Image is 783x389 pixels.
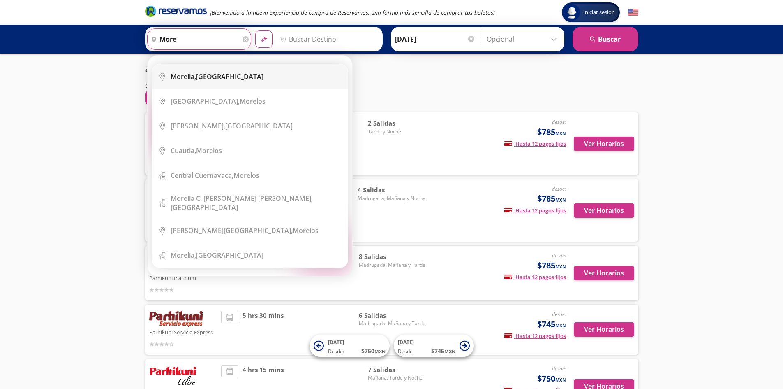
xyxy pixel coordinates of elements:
[310,335,390,357] button: [DATE]Desde:$750MXN
[328,348,344,355] span: Desde:
[574,203,634,218] button: Ver Horarios
[149,311,203,327] img: Parhikuni Servicio Express
[368,128,425,135] span: Tarde y Noche
[580,8,618,16] span: Iniciar sesión
[573,27,638,51] button: Buscar
[148,29,240,49] input: Buscar Origen
[149,365,197,386] img: Parhikuni Ultra
[552,252,566,259] em: desde:
[552,185,566,192] em: desde:
[171,146,222,155] div: Morelos
[504,207,566,214] span: Hasta 12 pagos fijos
[574,266,634,280] button: Ver Horarios
[537,259,566,272] span: $785
[145,5,207,17] i: Brand Logo
[145,5,207,20] a: Brand Logo
[171,251,196,260] b: Morelia,
[537,193,566,205] span: $785
[504,273,566,281] span: Hasta 12 pagos fijos
[444,348,455,354] small: MXN
[552,365,566,372] em: desde:
[171,121,225,130] b: [PERSON_NAME],
[537,318,566,331] span: $745
[145,91,183,105] button: 0Filtros
[574,137,634,151] button: Ver Horarios
[171,72,263,81] div: [GEOGRAPHIC_DATA]
[328,339,344,346] span: [DATE]
[171,171,259,180] div: Morelos
[145,82,174,90] p: Ordenar por
[171,226,293,235] b: [PERSON_NAME][GEOGRAPHIC_DATA],
[277,29,378,49] input: Buscar Destino
[537,126,566,138] span: $785
[171,121,293,130] div: [GEOGRAPHIC_DATA]
[574,322,634,337] button: Ver Horarios
[359,311,425,320] span: 6 Salidas
[398,339,414,346] span: [DATE]
[555,377,566,383] small: MXN
[487,29,560,49] input: Opcional
[358,185,425,195] span: 4 Salidas
[368,119,425,128] span: 2 Salidas
[359,320,425,327] span: Madrugada, Mañana y Tarde
[145,62,261,74] p: ¿Con qué línea quieres salir?
[361,347,386,355] span: $ 750
[504,140,566,147] span: Hasta 12 pagos fijos
[149,273,217,282] p: Parhikuni Platinum
[171,226,319,235] div: Morelos
[431,347,455,355] span: $ 745
[359,252,425,261] span: 8 Salidas
[149,327,217,337] p: Parhikuni Servicio Express
[171,72,196,81] b: Morelia,
[358,195,425,202] span: Madrugada, Mañana y Noche
[555,130,566,136] small: MXN
[210,9,495,16] em: ¡Bienvenido a la nueva experiencia de compra de Reservamos, una forma más sencilla de comprar tus...
[171,194,313,203] b: Morelia C. [PERSON_NAME] [PERSON_NAME],
[368,374,425,382] span: Mañana, Tarde y Noche
[398,348,414,355] span: Desde:
[394,335,474,357] button: [DATE]Desde:$745MXN
[359,261,425,269] span: Madrugada, Mañana y Tarde
[374,348,386,354] small: MXN
[171,146,196,155] b: Cuautla,
[628,7,638,18] button: English
[171,97,266,106] div: Morelos
[504,332,566,340] span: Hasta 12 pagos fijos
[171,194,342,212] div: [GEOGRAPHIC_DATA]
[243,311,284,349] span: 5 hrs 30 mins
[368,365,425,375] span: 7 Salidas
[552,311,566,318] em: desde:
[555,197,566,203] small: MXN
[171,251,263,260] div: [GEOGRAPHIC_DATA]
[552,119,566,126] em: desde:
[555,263,566,270] small: MXN
[555,322,566,328] small: MXN
[171,97,240,106] b: [GEOGRAPHIC_DATA],
[171,171,233,180] b: Central Cuernavaca,
[395,29,476,49] input: Elegir Fecha
[537,373,566,385] span: $750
